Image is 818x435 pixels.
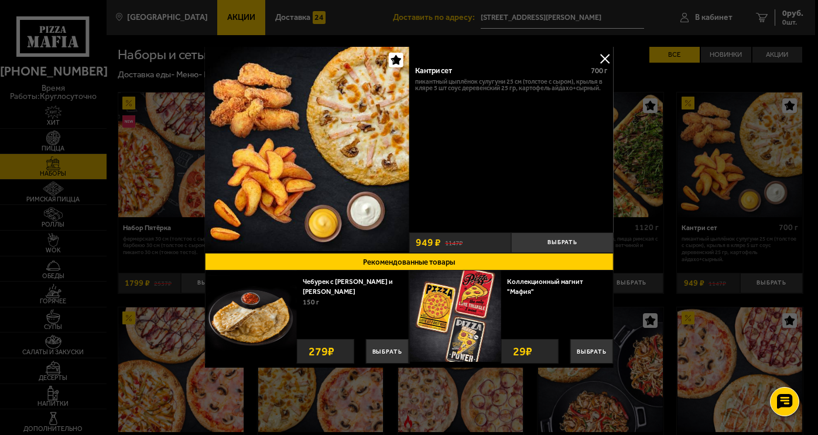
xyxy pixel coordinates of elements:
[591,66,607,75] span: 700 г
[415,78,607,92] p: Пикантный цыплёнок сулугуни 25 см (толстое с сыром), крылья в кляре 5 шт соус деревенский 25 гр, ...
[303,278,393,296] a: Чебурек с [PERSON_NAME] и [PERSON_NAME]
[511,232,614,254] button: Выбрать
[303,298,319,306] span: 150 г
[366,339,409,364] button: Выбрать
[416,238,441,248] span: 949 ₽
[507,278,583,296] a: Коллекционный магнит "Мафия"
[204,47,409,253] a: Кантри сет
[204,253,614,270] button: Рекомендованные товары
[415,66,583,76] div: Кантри сет
[510,340,535,363] strong: 29 ₽
[204,47,409,251] img: Кантри сет
[570,339,613,364] button: Выбрать
[445,238,463,247] s: 1147 ₽
[306,340,337,363] strong: 279 ₽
